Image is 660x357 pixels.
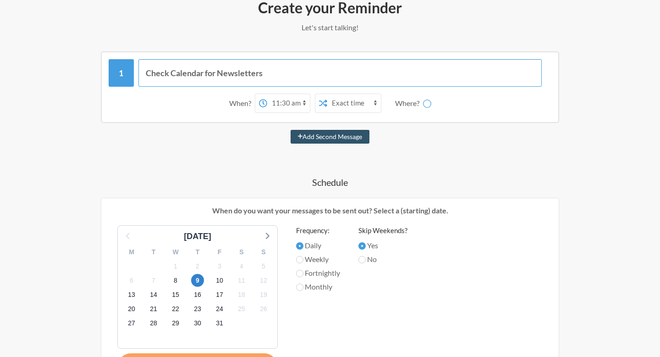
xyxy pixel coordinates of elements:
[213,317,226,330] span: Monday 1 December 2025
[191,317,204,330] span: Sunday 30 November 2025
[213,303,226,316] span: Monday 24 November 2025
[296,256,303,263] input: Weekly
[125,303,138,316] span: Thursday 20 November 2025
[169,274,182,287] span: Saturday 8 November 2025
[358,256,366,263] input: No
[165,245,187,259] div: W
[235,274,248,287] span: Tuesday 11 November 2025
[125,274,138,287] span: Thursday 6 November 2025
[191,303,204,316] span: Sunday 23 November 2025
[213,274,226,287] span: Monday 10 November 2025
[213,260,226,273] span: Monday 3 November 2025
[257,303,270,316] span: Wednesday 26 November 2025
[358,240,407,251] label: Yes
[147,289,160,301] span: Friday 14 November 2025
[257,260,270,273] span: Wednesday 5 November 2025
[125,317,138,330] span: Thursday 27 November 2025
[358,254,407,265] label: No
[235,303,248,316] span: Tuesday 25 November 2025
[191,260,204,273] span: Sunday 2 November 2025
[121,245,143,259] div: M
[358,242,366,250] input: Yes
[125,289,138,301] span: Thursday 13 November 2025
[187,245,209,259] div: T
[213,289,226,301] span: Monday 17 November 2025
[209,245,231,259] div: F
[180,230,215,243] div: [DATE]
[235,289,248,301] span: Tuesday 18 November 2025
[191,274,204,287] span: Sunday 9 November 2025
[169,317,182,330] span: Saturday 29 November 2025
[169,260,182,273] span: Saturday 1 November 2025
[143,245,165,259] div: T
[253,245,275,259] div: S
[257,289,270,301] span: Wednesday 19 November 2025
[296,268,340,279] label: Fortnightly
[231,245,253,259] div: S
[257,274,270,287] span: Wednesday 12 November 2025
[235,260,248,273] span: Tuesday 4 November 2025
[191,289,204,301] span: Sunday 16 November 2025
[296,270,303,277] input: Fortnightly
[147,317,160,330] span: Friday 28 November 2025
[296,240,340,251] label: Daily
[296,242,303,250] input: Daily
[147,303,160,316] span: Friday 21 November 2025
[296,254,340,265] label: Weekly
[169,289,182,301] span: Saturday 15 November 2025
[169,303,182,316] span: Saturday 22 November 2025
[147,274,160,287] span: Friday 7 November 2025
[296,281,340,292] label: Monthly
[296,284,303,291] input: Monthly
